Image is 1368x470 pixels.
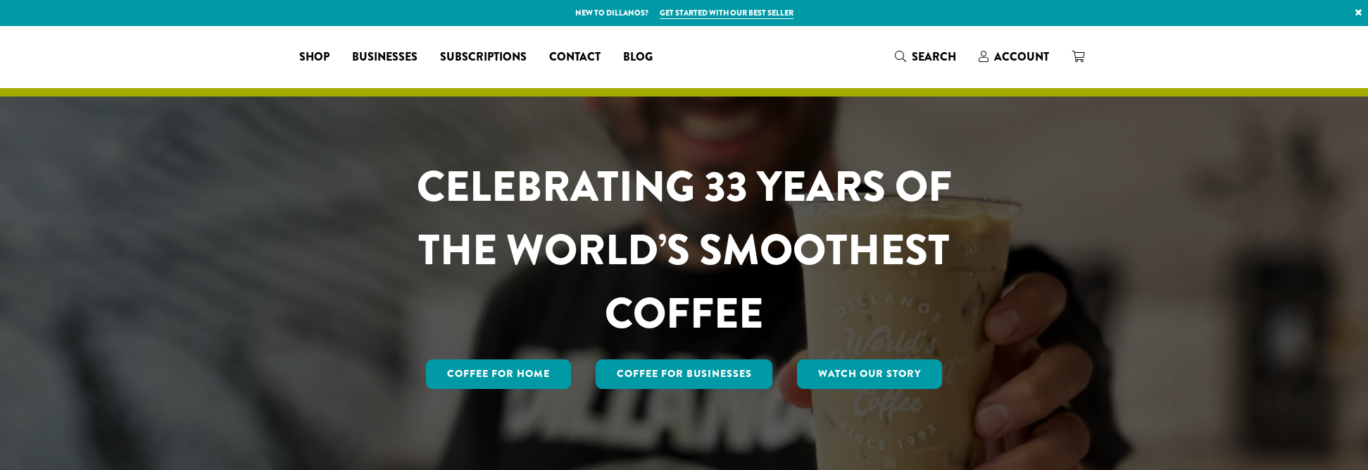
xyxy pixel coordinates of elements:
span: Contact [549,49,601,66]
a: Get started with our best seller [660,7,793,19]
a: Coffee For Businesses [596,359,773,389]
span: Account [994,49,1049,65]
a: Watch Our Story [797,359,942,389]
a: Search [884,45,967,68]
span: Shop [299,49,330,66]
span: Businesses [352,49,418,66]
h1: CELEBRATING 33 YEARS OF THE WORLD’S SMOOTHEST COFFEE [375,155,993,345]
a: Shop [288,46,341,68]
a: Coffee for Home [426,359,571,389]
span: Blog [623,49,653,66]
span: Subscriptions [440,49,527,66]
span: Search [912,49,956,65]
